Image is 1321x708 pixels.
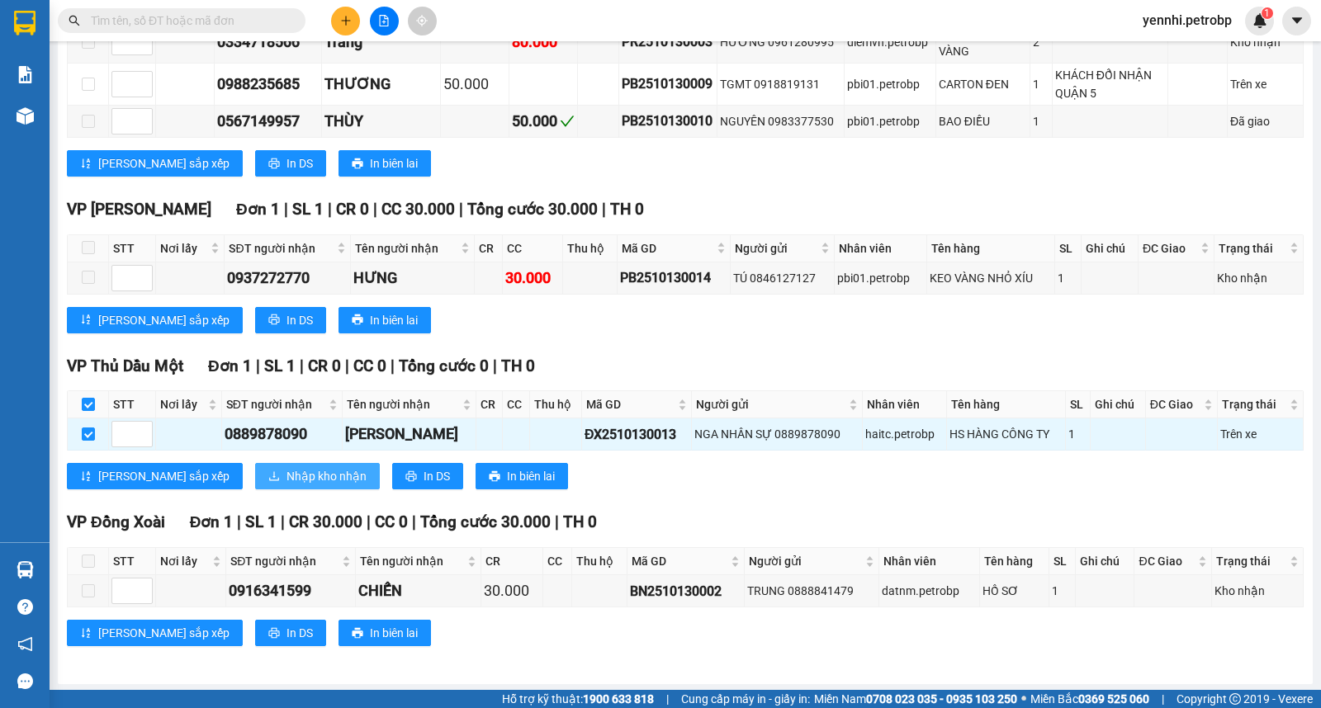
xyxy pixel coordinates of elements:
span: printer [352,158,363,171]
th: Ghi chú [1082,235,1139,262]
div: NGUYÊN 0983377530 [720,112,841,130]
td: Trang [322,21,441,64]
span: In biên lai [370,311,418,329]
div: Trên xe [1220,425,1300,443]
span: printer [268,314,280,327]
th: Nhân viên [879,548,979,575]
button: printerIn DS [255,307,326,333]
button: printerIn DS [255,620,326,646]
span: Người gửi [696,395,845,413]
span: file-add [378,15,390,26]
div: NGA NHÂN SỰ 0889878090 [694,425,859,443]
th: CC [503,235,563,262]
th: STT [109,548,156,575]
span: [PERSON_NAME] sắp xếp [98,467,230,485]
span: SĐT người nhận [229,239,334,257]
span: | [300,356,304,375]
span: aim [416,15,428,26]
span: SL 1 [264,356,296,375]
td: 0937272770 [225,262,351,295]
div: 50.000 [512,110,575,133]
th: CC [503,391,530,418]
th: Tên hàng [947,391,1066,418]
sup: 1 [1262,7,1273,19]
div: 30.000 [484,579,540,602]
span: download [268,470,280,484]
span: VP Thủ Dầu Một [67,356,183,375]
span: CC 0 [375,512,408,531]
div: 1 [1033,75,1049,93]
div: 30.000 [505,267,560,290]
div: pbi01.petrobp [837,269,924,287]
th: CR [475,235,503,262]
span: sort-ascending [80,470,92,484]
th: Thu hộ [530,391,582,418]
th: Nhân viên [835,235,927,262]
span: TH 0 [563,512,597,531]
div: 0567149957 [217,110,319,133]
div: 1 [1033,112,1049,130]
td: CHIẾN [356,575,482,607]
span: Miền Nam [814,690,1017,708]
div: PB2510130010 [622,111,714,131]
strong: 0369 525 060 [1078,692,1149,706]
th: CR [476,391,504,418]
span: Tên người nhận [355,239,457,257]
button: printerIn DS [392,463,463,489]
th: Tên hàng [927,235,1055,262]
button: printerIn biên lai [339,307,431,333]
span: | [284,200,288,219]
span: | [237,512,241,531]
div: 80.000 [512,31,575,54]
button: printerIn biên lai [476,463,568,489]
span: Miền Bắc [1030,690,1149,708]
span: printer [268,158,280,171]
div: 0988235685 [217,73,319,96]
span: Tên người nhận [360,552,465,570]
span: sort-ascending [80,314,92,327]
div: HS HÀNG CÔNG TY [949,425,1063,443]
span: notification [17,636,33,652]
div: Trên xe [1230,75,1300,93]
span: printer [352,314,363,327]
span: Người gửi [735,239,817,257]
th: STT [109,235,156,262]
span: | [1162,690,1164,708]
img: logo-vxr [14,11,36,35]
button: sort-ascending[PERSON_NAME] sắp xếp [67,463,243,489]
span: | [555,512,559,531]
span: Đơn 1 [190,512,234,531]
div: BN2510130002 [630,581,741,602]
div: [PERSON_NAME] [345,422,473,446]
span: Nơi lấy [160,552,209,570]
span: | [602,200,606,219]
th: SL [1066,391,1091,418]
strong: 0708 023 035 - 0935 103 250 [866,692,1017,706]
td: THƯƠNG [322,64,441,106]
th: Tên hàng [980,548,1049,575]
div: Kho nhận [1217,269,1300,287]
th: CR [481,548,543,575]
span: Mã GD [622,239,714,257]
button: plus [331,7,360,35]
span: Đơn 1 [236,200,280,219]
span: ĐC Giao [1143,239,1197,257]
div: pbi01.petrobp [847,112,933,130]
div: BAO ĐIỀU [939,112,1027,130]
span: yennhi.petrobp [1129,10,1245,31]
span: printer [352,627,363,640]
button: sort-ascending[PERSON_NAME] sắp xếp [67,620,243,646]
span: printer [268,627,280,640]
span: CC 30.000 [381,200,455,219]
span: Tổng cước 30.000 [420,512,551,531]
div: TRUNG 0888841479 [747,582,876,600]
span: [PERSON_NAME] sắp xếp [98,624,230,642]
span: Đơn 1 [208,356,252,375]
th: Thu hộ [563,235,618,262]
img: warehouse-icon [17,107,34,125]
span: SĐT người nhận [226,395,325,413]
span: Người gửi [749,552,862,570]
span: sort-ascending [80,627,92,640]
td: 0567149957 [215,106,322,138]
th: Nhân viên [863,391,947,418]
